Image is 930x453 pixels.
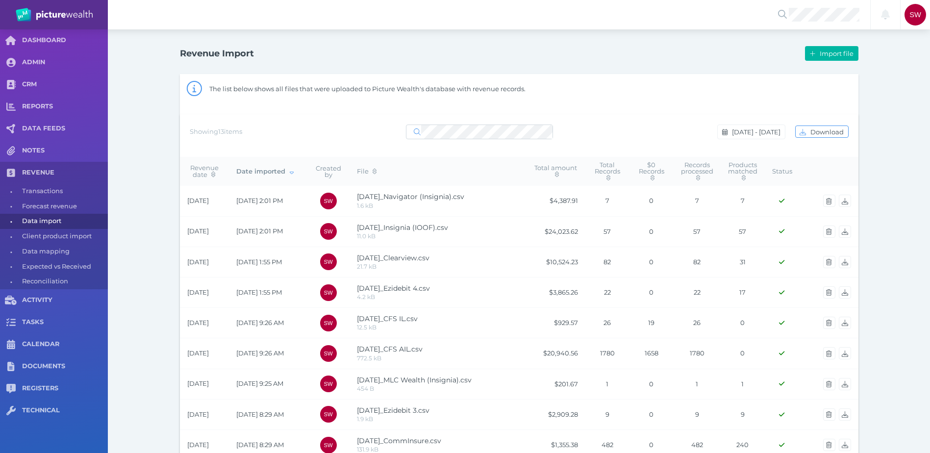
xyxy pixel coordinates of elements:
[357,436,441,445] span: [DATE]_CommInsure.csv
[357,406,429,415] span: [DATE]_Ezidebit 3.csv
[22,406,108,415] span: TECHNICAL
[721,369,765,399] td: 1
[527,247,585,277] td: $10,524.23
[534,164,577,178] span: Total amount
[839,317,851,329] button: Download import
[22,340,108,349] span: CALENDAR
[357,446,378,453] span: 131.9 kB
[527,277,585,307] td: $3,865.26
[22,296,108,304] span: ACTIVITY
[357,324,377,331] span: 12.5 kB
[823,226,835,238] button: Delete import
[721,338,765,369] td: 0
[324,351,332,356] span: SW
[629,247,674,277] td: 0
[320,193,337,209] div: Scott Whiting
[22,80,108,89] span: CRM
[22,318,108,327] span: TASKS
[805,46,858,61] button: Import file
[795,126,849,138] button: Download
[357,354,381,362] span: 772.5 kB
[629,369,674,399] td: 0
[236,227,283,235] span: [DATE] 2:01 PM
[681,161,713,181] span: Records processed
[187,197,209,204] span: [DATE]
[629,399,674,429] td: 0
[674,186,721,216] td: 7
[22,274,104,289] span: Reconciliation
[187,349,209,357] span: [DATE]
[595,161,620,181] span: Total Records
[808,128,848,136] span: Download
[357,314,418,323] span: [DATE]_CFS IL.csv
[190,127,242,135] span: Showing 13 items
[209,85,526,93] span: The list below shows all files that were uploaded to Picture Wealth's database with revenue records.
[839,286,851,299] button: Download import
[527,369,585,399] td: $201.67
[674,216,721,247] td: 57
[22,244,104,259] span: Data mapping
[357,263,377,270] span: 21.7 kB
[320,284,337,301] div: Scott Whiting
[236,379,283,387] span: [DATE] 9:25 AM
[818,50,858,57] span: Import file
[823,408,835,421] button: Delete import
[324,320,332,326] span: SW
[190,164,219,178] span: Revenue date
[585,186,629,216] td: 7
[236,288,282,296] span: [DATE] 1:55 PM
[307,157,350,186] th: Created by
[324,411,332,417] span: SW
[839,347,851,359] button: Download import
[22,384,108,393] span: REGISTERS
[717,125,785,139] button: [DATE] - [DATE]
[187,379,209,387] span: [DATE]
[357,385,374,392] span: 454 B
[357,284,430,293] span: [DATE]_Ezidebit 4.csv
[187,227,209,235] span: [DATE]
[22,214,104,229] span: Data import
[357,202,373,209] span: 1.6 kB
[629,308,674,338] td: 19
[629,216,674,247] td: 0
[527,338,585,369] td: $20,940.56
[236,441,284,449] span: [DATE] 8:29 AM
[236,319,284,327] span: [DATE] 9:26 AM
[320,376,337,392] div: Scott Whiting
[324,228,332,234] span: SW
[22,362,108,371] span: DOCUMENTS
[324,442,332,448] span: SW
[187,288,209,296] span: [DATE]
[674,247,721,277] td: 82
[585,247,629,277] td: 82
[320,345,337,362] div: Scott Whiting
[320,315,337,331] div: Scott Whiting
[839,195,851,207] button: Download import
[721,216,765,247] td: 57
[585,216,629,247] td: 57
[674,308,721,338] td: 26
[823,378,835,390] button: Delete import
[324,198,332,204] span: SW
[905,4,926,25] div: Scott Whiting
[22,102,108,111] span: REPORTS
[187,258,209,266] span: [DATE]
[236,167,294,175] span: Date imported
[324,259,332,265] span: SW
[839,226,851,238] button: Download import
[22,259,104,275] span: Expected vs Received
[527,186,585,216] td: $4,387.91
[357,223,448,232] span: [DATE]_Insignia (IOOF).csv
[674,277,721,307] td: 22
[823,195,835,207] button: Delete import
[324,290,332,296] span: SW
[320,253,337,270] div: Scott Whiting
[22,147,108,155] span: NOTES
[187,441,209,449] span: [DATE]
[527,216,585,247] td: $24,023.62
[320,223,337,240] div: Scott Whiting
[823,317,835,329] button: Delete import
[236,349,284,357] span: [DATE] 9:26 AM
[22,199,104,214] span: Forecast revenue
[823,347,835,359] button: Delete import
